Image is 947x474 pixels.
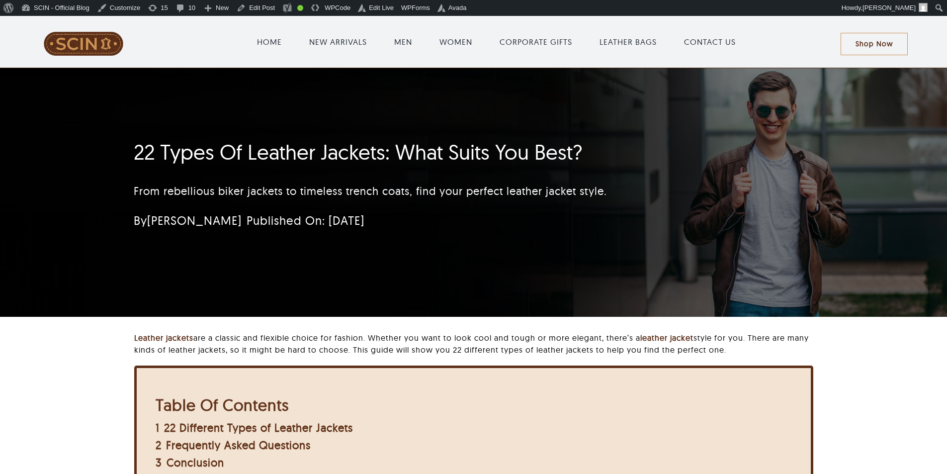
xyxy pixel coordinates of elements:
[156,438,311,452] a: 2 Frequently Asked Questions
[156,395,289,415] b: Table Of Contents
[156,421,160,435] span: 1
[134,183,695,199] p: From rebellious biker jackets to timeless trench coats, find your perfect leather jacket style.
[247,213,364,228] span: Published On: [DATE]
[394,36,412,48] a: MEN
[167,456,224,470] span: Conclusion
[164,421,353,435] span: 22 Different Types of Leather Jackets
[684,36,736,48] a: CONTACT US
[153,26,841,58] nav: Main Menu
[297,5,303,11] div: Good
[156,456,162,470] span: 3
[156,438,162,452] span: 2
[862,4,916,11] span: [PERSON_NAME]
[500,36,572,48] a: CORPORATE GIFTS
[156,421,353,435] a: 1 22 Different Types of Leather Jackets
[147,213,242,228] a: [PERSON_NAME]
[309,36,367,48] a: NEW ARRIVALS
[841,33,908,55] a: Shop Now
[134,333,193,343] a: Leather jackets
[640,333,693,343] a: leather jacket
[257,36,282,48] a: HOME
[856,40,893,48] span: Shop Now
[600,36,657,48] a: LEATHER BAGS
[134,332,813,356] p: are a classic and flexible choice for fashion. Whether you want to look cool and tough or more el...
[156,456,224,470] a: 3 Conclusion
[134,140,695,165] h1: 22 Types Of Leather Jackets: What Suits You Best?
[166,438,311,452] span: Frequently Asked Questions
[134,213,242,228] span: By
[439,36,472,48] a: WOMEN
